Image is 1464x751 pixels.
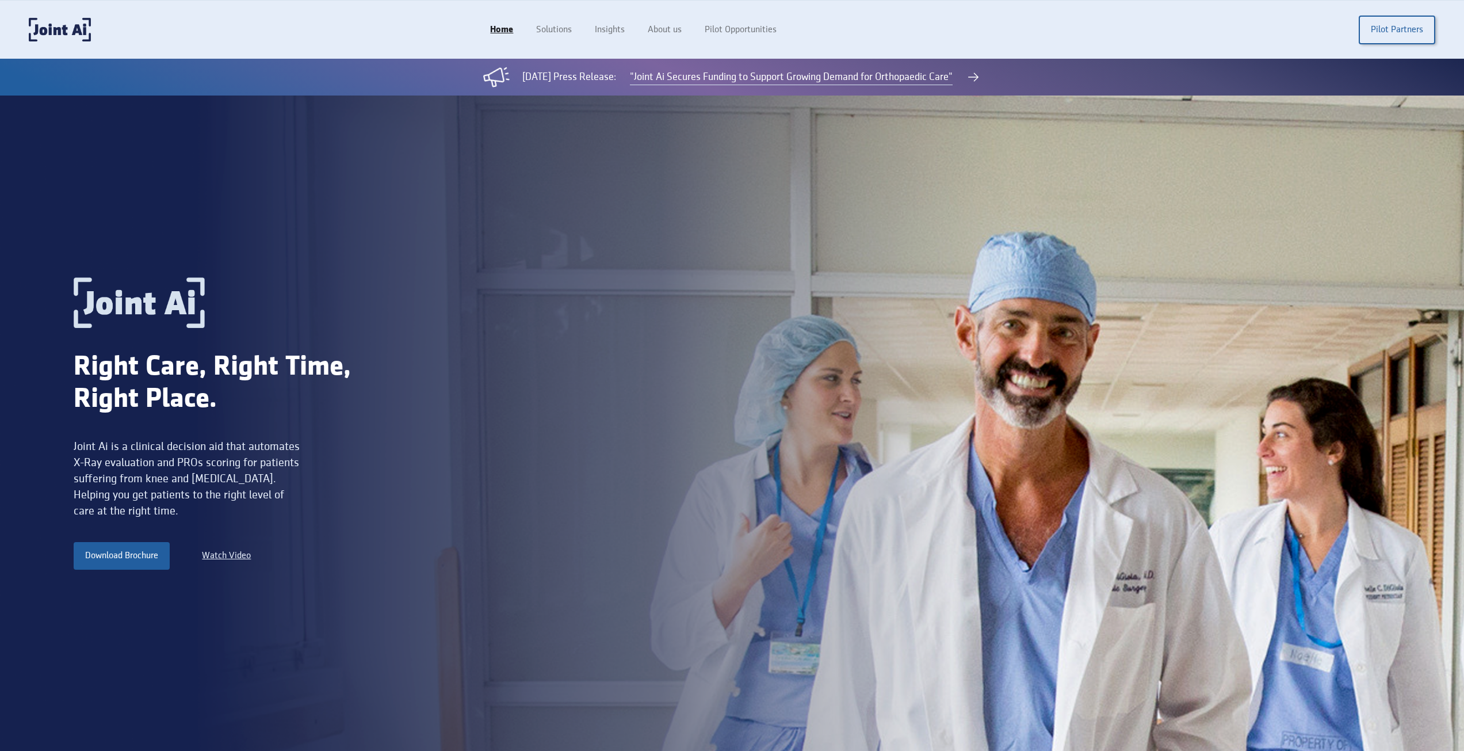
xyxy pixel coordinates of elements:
a: Home [479,19,525,41]
a: Watch Video [202,549,251,563]
a: "Joint Ai Secures Funding to Support Growing Demand for Orthopaedic Care" [630,70,953,85]
a: Download Brochure [74,542,170,570]
div: Right Care, Right Time, Right Place. [74,351,402,415]
a: Pilot Opportunities [693,19,788,41]
a: home [29,18,91,41]
div: [DATE] Press Release: [522,70,616,85]
a: Pilot Partners [1359,16,1435,44]
a: Insights [583,19,636,41]
a: Solutions [525,19,583,41]
div: Joint Ai is a clinical decision aid that automates X-Ray evaluation and PROs scoring for patients... [74,439,303,519]
a: About us [636,19,693,41]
